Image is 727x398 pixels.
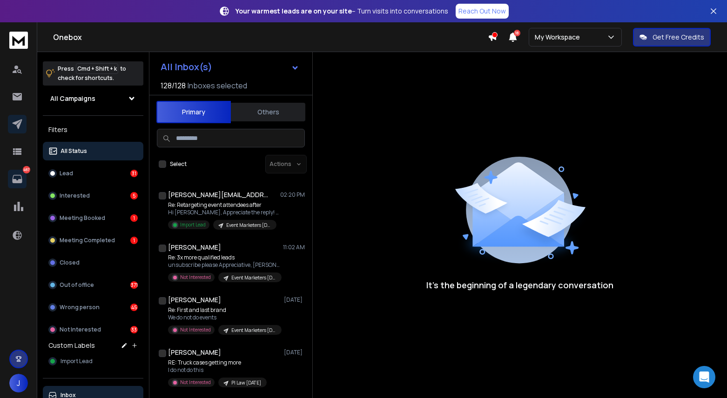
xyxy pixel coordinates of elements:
p: Import Lead [180,221,206,228]
h3: Inboxes selected [188,80,247,91]
div: 371 [130,281,138,289]
p: Meeting Completed [60,237,115,244]
h1: [PERSON_NAME] [168,295,221,305]
button: All Inbox(s) [153,58,307,76]
p: unsubscribe please Appreciative, [PERSON_NAME] [168,261,280,269]
p: Lead [60,170,73,177]
p: It’s the beginning of a legendary conversation [426,279,613,292]
button: Lead31 [43,164,143,183]
span: Import Lead [61,358,93,365]
p: RE: Truck cases getting more [168,359,267,366]
p: Event Marketers [DATE] [226,222,271,229]
p: [DATE] [284,349,305,356]
p: Wrong person [60,304,100,311]
div: Open Intercom Messenger [693,366,715,388]
div: 5 [130,192,138,199]
p: Interested [60,192,90,199]
a: 487 [8,170,27,188]
p: Closed [60,259,80,266]
h1: All Inbox(s) [161,62,212,72]
p: PI Law [DATE] [231,379,261,386]
p: Not Interested [180,326,211,333]
a: Reach Out Now [456,4,509,19]
div: 45 [130,304,138,311]
button: Not Interested33 [43,320,143,339]
p: Hi [PERSON_NAME], Appreciate the reply! Let's [168,209,280,216]
p: Press to check for shortcuts. [58,64,126,83]
button: All Status [43,142,143,160]
h1: All Campaigns [50,94,95,103]
label: Select [170,160,187,168]
p: – Turn visits into conversations [236,7,448,16]
button: Closed [43,253,143,272]
p: Event Marketers [DATE] [231,274,276,281]
button: Get Free Credits [633,28,711,46]
span: Cmd + Shift + k [76,63,118,74]
p: All Status [61,147,87,155]
button: Meeting Completed1 [43,231,143,250]
div: 31 [130,170,138,177]
span: 128 / 128 [161,80,186,91]
button: Others [231,102,305,122]
div: 33 [130,326,138,333]
strong: Your warmest leads are on your site [236,7,352,15]
h1: [PERSON_NAME] [168,348,221,357]
p: 02:20 PM [280,191,305,199]
p: Not Interested [180,379,211,386]
p: Event Marketers [DATE] [231,327,276,334]
div: 1 [130,214,138,222]
span: 18 [514,30,520,36]
p: [DATE] [284,296,305,304]
h3: Custom Labels [48,341,95,350]
button: J [9,374,28,392]
p: Re: 3x more qualified leads [168,254,280,261]
button: Import Lead [43,352,143,371]
p: We do not do events [168,314,280,321]
button: Wrong person45 [43,298,143,317]
h1: [PERSON_NAME][EMAIL_ADDRESS][DOMAIN_NAME] [168,190,270,199]
h3: Filters [43,123,143,136]
h1: [PERSON_NAME] [168,243,221,252]
p: Get Free Credits [653,33,704,42]
p: I do not do this [168,366,267,374]
img: logo [9,32,28,49]
p: Re: Retargeting event attendees after [168,201,280,209]
h1: Onebox [53,32,488,43]
button: Meeting Booked1 [43,209,143,227]
p: Not Interested [180,274,211,281]
button: Primary [156,101,231,123]
p: Out of office [60,281,94,289]
button: Out of office371 [43,276,143,294]
p: Re: First and last brand [168,306,280,314]
button: All Campaigns [43,89,143,108]
p: Not Interested [60,326,101,333]
p: 11:02 AM [283,244,305,251]
p: Reach Out Now [458,7,506,16]
p: My Workspace [535,33,584,42]
div: 1 [130,237,138,244]
p: 487 [23,166,30,173]
p: Meeting Booked [60,214,105,222]
button: Interested5 [43,186,143,205]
